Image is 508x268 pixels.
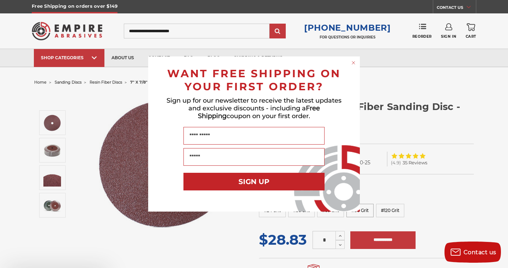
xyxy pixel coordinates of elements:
[350,59,357,66] button: Close dialog
[198,104,320,120] span: Free Shipping
[183,173,325,190] button: SIGN UP
[167,67,341,93] span: WANT FREE SHIPPING ON YOUR FIRST ORDER?
[464,249,496,256] span: Contact us
[445,242,501,263] button: Contact us
[167,97,341,120] span: Sign up for our newsletter to receive the latest updates and exclusive discounts - including a co...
